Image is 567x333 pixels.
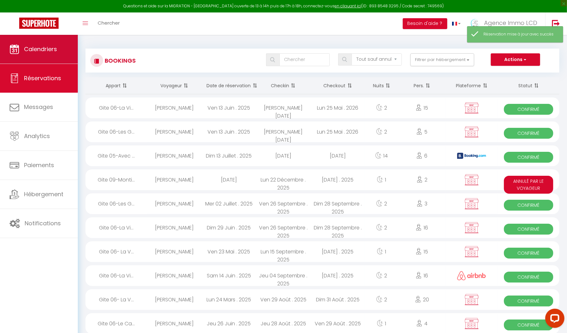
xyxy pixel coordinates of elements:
[398,77,446,94] th: Sort by people
[256,77,311,94] th: Sort by checkin
[491,53,540,66] button: Actions
[446,77,498,94] th: Sort by channel
[403,18,447,29] button: Besoin d'aide ?
[25,219,61,227] span: Notifications
[202,77,256,94] th: Sort by booking date
[24,103,53,111] span: Messages
[103,53,136,68] h3: Bookings
[484,19,537,27] span: Agence Immo LCD
[498,77,559,94] th: Sort by status
[552,19,560,27] img: logout
[365,77,398,94] th: Sort by nights
[335,3,361,9] a: en cliquant ici
[24,161,54,169] span: Paiements
[311,77,365,94] th: Sort by checkout
[98,19,120,26] span: Chercher
[24,190,63,198] span: Hébergement
[147,77,201,94] th: Sort by guest
[19,18,59,29] img: Super Booking
[279,53,330,66] input: Chercher
[410,53,474,66] button: Filtrer par hébergement
[540,306,567,333] iframe: LiveChat chat widget
[85,77,147,94] th: Sort by rentals
[483,31,556,37] div: Réservation mise à jour avec succès
[24,74,61,82] span: Réservations
[93,12,125,35] a: Chercher
[24,45,57,53] span: Calendriers
[466,12,545,35] a: ... Agence Immo LCD
[24,132,50,140] span: Analytics
[470,18,480,28] img: ...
